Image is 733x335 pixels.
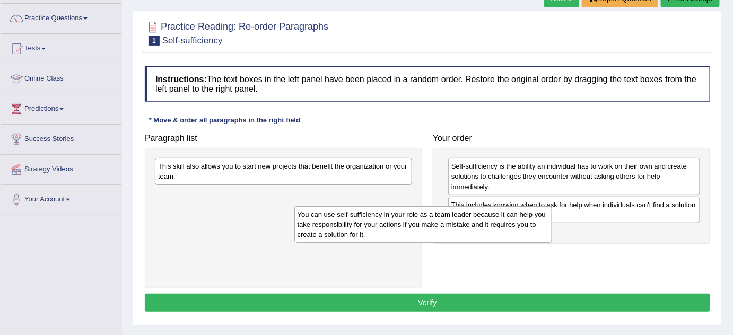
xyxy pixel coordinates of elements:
div: Self-sufficiency is the ability an individual has to work on their own and create solutions to ch... [448,158,700,195]
a: Online Class [1,64,121,91]
b: Instructions: [155,75,207,84]
button: Verify [145,294,710,312]
h2: Practice Reading: Re-order Paragraphs [145,19,328,46]
a: Success Stories [1,125,121,151]
a: Predictions [1,94,121,121]
div: This includes knowing when to ask for help when individuals can't find a solution on their own. [448,197,700,223]
div: This skill also allows you to start new projects that benefit the organization or your team. [155,158,412,184]
h4: Paragraph list [145,134,422,143]
h4: Your order [433,134,710,143]
small: Self-sufficiency [162,36,223,46]
span: 1 [149,36,160,46]
div: You can use self-sufficiency in your role as a team leader because it can help you take responsib... [294,206,552,243]
a: Practice Questions [1,4,121,30]
div: * Move & order all paragraphs in the right field [145,115,304,125]
a: Strategy Videos [1,155,121,181]
a: Your Account [1,185,121,211]
h4: The text boxes in the left panel have been placed in a random order. Restore the original order b... [145,66,710,102]
a: Tests [1,34,121,60]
